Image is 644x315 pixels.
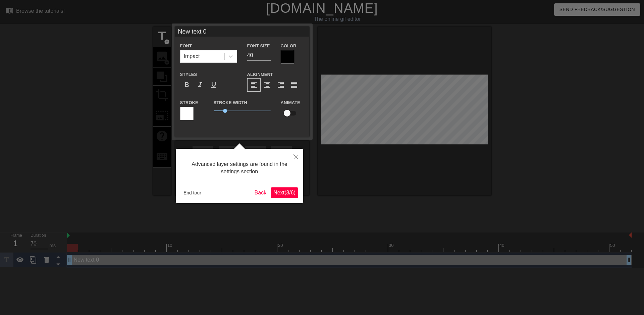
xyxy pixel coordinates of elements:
[181,188,204,198] button: End tour
[288,149,303,164] button: Close
[252,187,269,198] button: Back
[181,154,298,182] div: Advanced layer settings are found in the settings section
[273,190,296,195] span: Next ( 3 / 6 )
[271,187,298,198] button: Next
